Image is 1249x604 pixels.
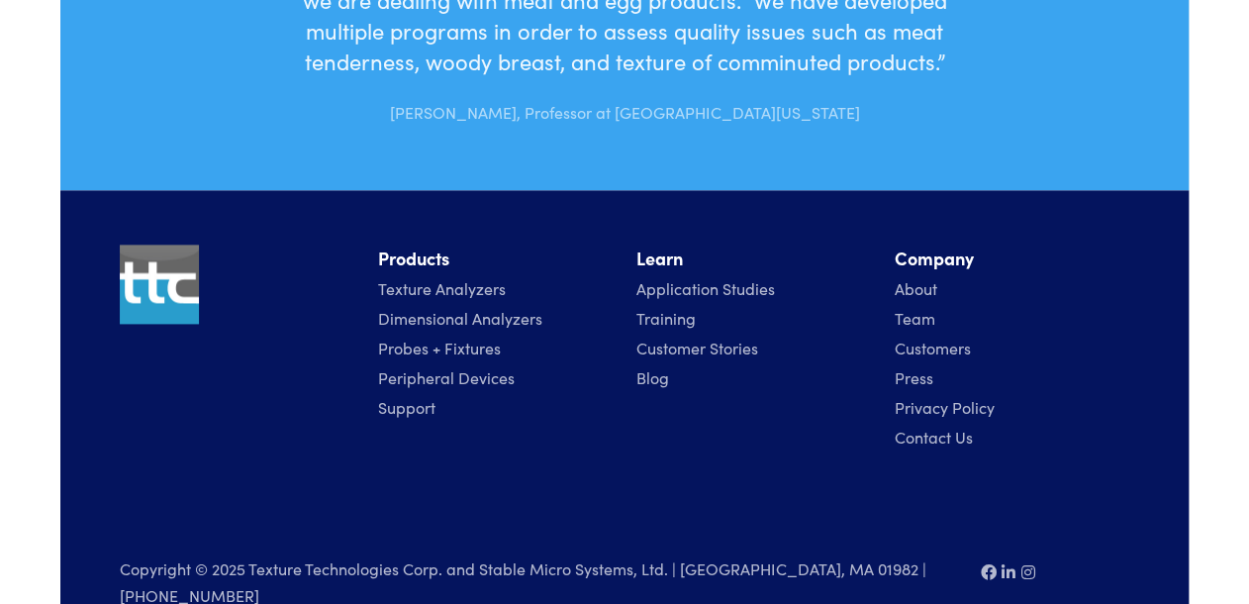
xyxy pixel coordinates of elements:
a: Support [378,396,435,418]
a: Press [895,366,933,388]
a: Application Studies [636,277,775,299]
li: Company [895,245,1129,273]
a: Training [636,307,696,329]
a: Blog [636,366,669,388]
a: About [895,277,937,299]
a: Team [895,307,935,329]
p: [PERSON_NAME], Professor at [GEOGRAPHIC_DATA][US_STATE] [289,85,959,126]
li: Products [378,245,613,273]
a: Privacy Policy [895,396,995,418]
img: ttc_logo_1x1_v1.0.png [120,245,199,324]
a: Peripheral Devices [378,366,515,388]
a: Dimensional Analyzers [378,307,542,329]
a: Customer Stories [636,337,758,358]
a: Texture Analyzers [378,277,506,299]
a: Customers [895,337,971,358]
a: Probes + Fixtures [378,337,501,358]
a: Contact Us [895,426,973,448]
li: Learn [636,245,871,273]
